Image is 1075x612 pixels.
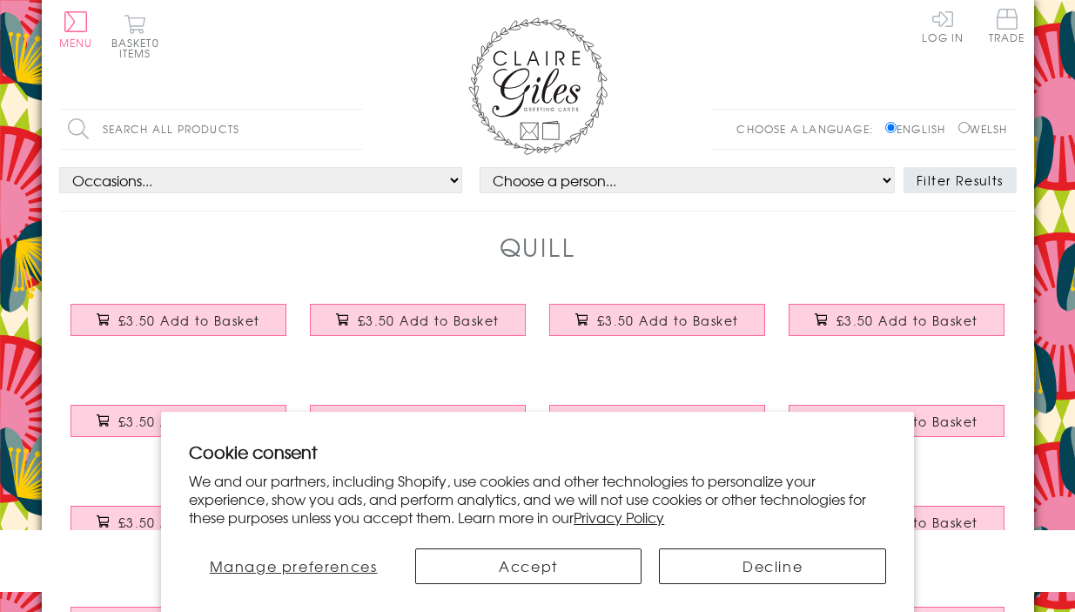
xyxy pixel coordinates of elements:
[468,17,608,155] img: Claire Giles Greetings Cards
[71,506,286,538] button: £3.50 Add to Basket
[597,312,739,329] span: £3.50 Add to Basket
[299,291,538,366] a: Religious Occassions Card, Blue Circles, Thank You for being my Godfather £3.50 Add to Basket
[210,555,378,576] span: Manage preferences
[111,14,159,58] button: Basket0 items
[904,167,1017,193] button: Filter Results
[538,392,777,467] a: Wedding Card, Flowers, Will you be my Bridesmaid? £3.50 Add to Basket
[415,548,642,584] button: Accept
[59,35,93,50] span: Menu
[789,304,1004,336] button: £3.50 Add to Basket
[346,110,364,149] input: Search
[549,405,765,437] button: £3.50 Add to Basket
[310,304,526,336] button: £3.50 Add to Basket
[358,312,500,329] span: £3.50 Add to Basket
[189,440,886,464] h2: Cookie consent
[574,507,664,528] a: Privacy Policy
[71,405,286,437] button: £3.50 Add to Basket
[922,9,964,43] a: Log In
[189,548,398,584] button: Manage preferences
[836,312,978,329] span: £3.50 Add to Basket
[958,121,1008,137] label: Welsh
[59,291,299,366] a: Religious Occassions Card, Pink Flowers, Will you be my Godmother? £3.50 Add to Basket
[538,291,777,366] a: Religious Occassions Card, Blue Stripes, Will you be my Godfather? £3.50 Add to Basket
[59,11,93,48] button: Menu
[59,392,299,467] a: Religious Occassions Card, Pink Stars, Bat Mitzvah £3.50 Add to Basket
[789,405,1004,437] button: £3.50 Add to Basket
[989,9,1025,43] span: Trade
[59,493,299,568] a: Wedding Card, Grey Circles, Dad & Step Mum Congratulations on your Wedding Day £3.50 Add to Basket
[777,392,1017,467] a: Wedding Card, Flowers, Will you be our Flower Girl? £3.50 Add to Basket
[118,312,260,329] span: £3.50 Add to Basket
[118,413,260,430] span: £3.50 Add to Basket
[310,405,526,437] button: £3.50 Add to Basket
[549,304,765,336] button: £3.50 Add to Basket
[659,548,885,584] button: Decline
[118,514,260,531] span: £3.50 Add to Basket
[736,121,882,137] p: Choose a language:
[958,122,970,133] input: Welsh
[71,304,286,336] button: £3.50 Add to Basket
[59,110,364,149] input: Search all products
[777,291,1017,366] a: Baby Card, Sleeping Fox, Baby Boy Congratulations £3.50 Add to Basket
[299,392,538,467] a: General Card Card, Heart, Love £3.50 Add to Basket
[189,472,886,526] p: We and our partners, including Shopify, use cookies and other technologies to personalize your ex...
[119,35,159,61] span: 0 items
[885,122,897,133] input: English
[989,9,1025,46] a: Trade
[885,121,954,137] label: English
[500,229,576,265] h1: Quill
